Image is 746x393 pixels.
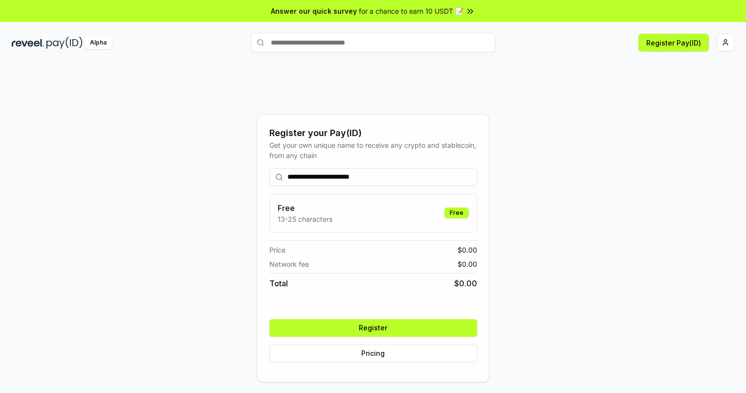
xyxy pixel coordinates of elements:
[271,6,357,16] span: Answer our quick survey
[46,37,83,49] img: pay_id
[278,214,332,224] p: 13-25 characters
[454,277,477,289] span: $ 0.00
[269,259,309,269] span: Network fee
[269,245,285,255] span: Price
[269,126,477,140] div: Register your Pay(ID)
[269,277,288,289] span: Total
[638,34,709,51] button: Register Pay(ID)
[359,6,463,16] span: for a chance to earn 10 USDT 📝
[269,319,477,337] button: Register
[278,202,332,214] h3: Free
[458,245,477,255] span: $ 0.00
[444,208,469,218] div: Free
[458,259,477,269] span: $ 0.00
[269,140,477,161] div: Get your own unique name to receive any crypto and stablecoin, from any chain
[269,345,477,362] button: Pricing
[12,37,44,49] img: reveel_dark
[85,37,112,49] div: Alpha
